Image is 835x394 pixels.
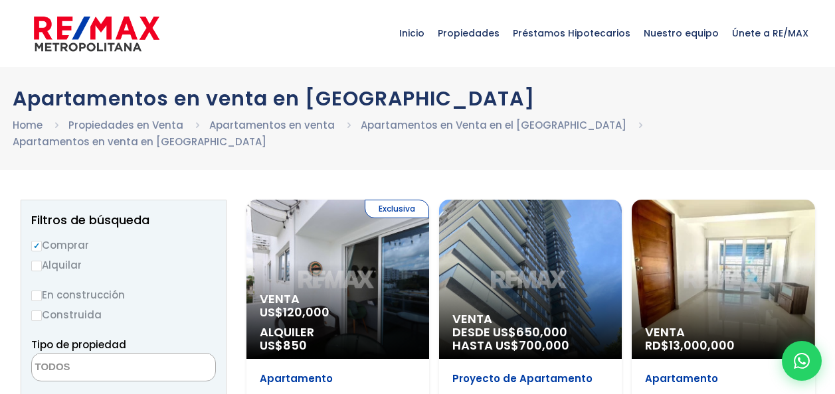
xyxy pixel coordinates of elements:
[13,118,43,132] a: Home
[68,118,183,132] a: Propiedades en Venta
[31,287,216,303] label: En construcción
[13,133,266,150] li: Apartamentos en venta en [GEOGRAPHIC_DATA]
[452,339,608,352] span: HASTA US$
[34,14,159,54] img: remax-metropolitana-logo
[365,200,429,218] span: Exclusiva
[669,337,735,354] span: 13,000,000
[452,372,608,385] p: Proyecto de Apartamento
[31,237,216,253] label: Comprar
[637,13,725,53] span: Nuestro equipo
[209,118,335,132] a: Apartamentos en venta
[31,310,42,321] input: Construida
[31,306,216,323] label: Construida
[260,304,329,320] span: US$
[13,87,823,110] h1: Apartamentos en venta en [GEOGRAPHIC_DATA]
[452,326,608,352] span: DESDE US$
[31,291,42,301] input: En construcción
[283,304,329,320] span: 120,000
[32,354,161,382] textarea: Search
[31,214,216,227] h2: Filtros de búsqueda
[260,337,307,354] span: US$
[31,261,42,271] input: Alquilar
[645,337,735,354] span: RD$
[393,13,431,53] span: Inicio
[452,312,608,326] span: Venta
[260,293,416,306] span: Venta
[31,257,216,273] label: Alquilar
[361,118,626,132] a: Apartamentos en Venta en el [GEOGRAPHIC_DATA]
[725,13,815,53] span: Únete a RE/MAX
[516,324,567,340] span: 650,000
[645,372,801,385] p: Apartamento
[283,337,307,354] span: 850
[31,241,42,251] input: Comprar
[260,326,416,339] span: Alquiler
[645,326,801,339] span: Venta
[506,13,637,53] span: Préstamos Hipotecarios
[431,13,506,53] span: Propiedades
[519,337,569,354] span: 700,000
[260,372,416,385] p: Apartamento
[31,338,126,352] span: Tipo de propiedad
